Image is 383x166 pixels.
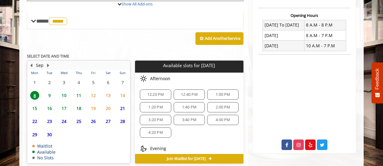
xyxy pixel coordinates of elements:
span: 3:40 PM [182,117,196,122]
span: 4:00 PM [216,117,230,122]
div: 3:40 PM [174,115,205,125]
td: Select day22 [27,115,42,128]
th: Tue [42,70,56,76]
td: [DATE] [263,30,304,41]
th: Sat [101,70,115,76]
span: 15 [30,104,39,113]
td: [DATE] To [DATE] [263,20,304,30]
td: Select day19 [86,102,101,115]
span: 29 [30,130,39,139]
td: No Slots [32,155,56,160]
td: Select day24 [57,115,71,128]
span: 26 [89,117,98,126]
td: Select day26 [86,115,101,128]
span: 14 [118,91,127,100]
td: Select day29 [27,128,42,141]
span: 3:20 PM [148,117,163,122]
td: Available [32,150,56,154]
span: 22 [30,117,39,126]
b: SELECT DATE AND TIME [27,53,69,59]
span: 30 [45,130,54,139]
span: 18 [74,104,83,113]
span: 13 [104,91,113,100]
td: Select day23 [42,115,56,128]
a: Show All Add-ons [121,1,153,7]
td: Select day30 [42,128,56,141]
span: 1:20 PM [148,105,163,110]
td: Select day20 [101,102,115,115]
button: Next Month [46,62,50,69]
div: 4:00 PM [207,115,238,125]
span: Afternoon [150,76,170,81]
td: Select day12 [86,89,101,102]
p: Available slots for [DATE] [137,63,241,68]
td: Select day8 [27,89,42,102]
td: Select day25 [71,115,86,128]
th: Wed [57,70,71,76]
h3: Opening Hours [258,13,351,17]
div: 4:20 PM [140,127,171,138]
td: 8 A.M - 7 P.M [304,30,346,41]
span: 12:20 PM [147,92,164,97]
span: 1:00 PM [216,92,230,97]
span: Evening [150,146,166,151]
td: Select day27 [101,115,115,128]
button: Sep [36,62,43,69]
span: 17 [60,104,69,113]
span: Feedback [375,68,380,89]
img: evening slots [140,145,147,152]
span: 4:20 PM [148,130,163,135]
span: 10 [60,91,69,100]
td: Waitlist [32,144,56,148]
span: 12 [89,91,98,100]
img: afternoon slots [140,75,147,82]
div: 1:20 PM [140,102,171,112]
td: [DATE] [263,41,304,51]
button: Previous Month [29,62,34,69]
td: Select day14 [115,89,130,102]
button: Feedback - Show survey [372,62,383,103]
span: 16 [45,104,54,113]
span: 9 [45,91,54,100]
div: 1:40 PM [174,102,205,112]
span: 27 [104,117,113,126]
b: Add Another Service [205,36,240,41]
span: Join Waitlist for [DATE] [167,156,206,161]
span: 24 [60,117,69,126]
td: 10 A.M - 7 P.M [304,41,346,51]
th: Sun [115,70,130,76]
td: Select day21 [115,102,130,115]
td: Select day9 [42,89,56,102]
td: Select day11 [71,89,86,102]
div: 3:20 PM [140,115,171,125]
td: 8 A.M - 8 P.M [304,20,346,30]
td: Select day13 [101,89,115,102]
span: 21 [118,104,127,113]
span: 1:40 PM [182,105,196,110]
div: 2:00 PM [207,102,238,112]
th: Fri [86,70,101,76]
span: 20 [104,104,113,113]
div: 12:20 PM [140,89,171,100]
span: 12:40 PM [181,92,198,97]
td: Select day16 [42,102,56,115]
div: 1:00 PM [207,89,238,100]
span: 8 [30,91,39,100]
td: Select day28 [115,115,130,128]
div: 12:40 PM [174,89,205,100]
span: 2:00 PM [216,105,230,110]
span: 11 [74,91,83,100]
span: 19 [89,104,98,113]
td: Select day18 [71,102,86,115]
th: Mon [27,70,42,76]
button: Add AnotherService [195,32,243,45]
span: 23 [45,117,54,126]
td: Select day15 [27,102,42,115]
td: Select day10 [57,89,71,102]
span: 25 [74,117,83,126]
th: Thu [71,70,86,76]
span: 28 [118,117,127,126]
td: Select day17 [57,102,71,115]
